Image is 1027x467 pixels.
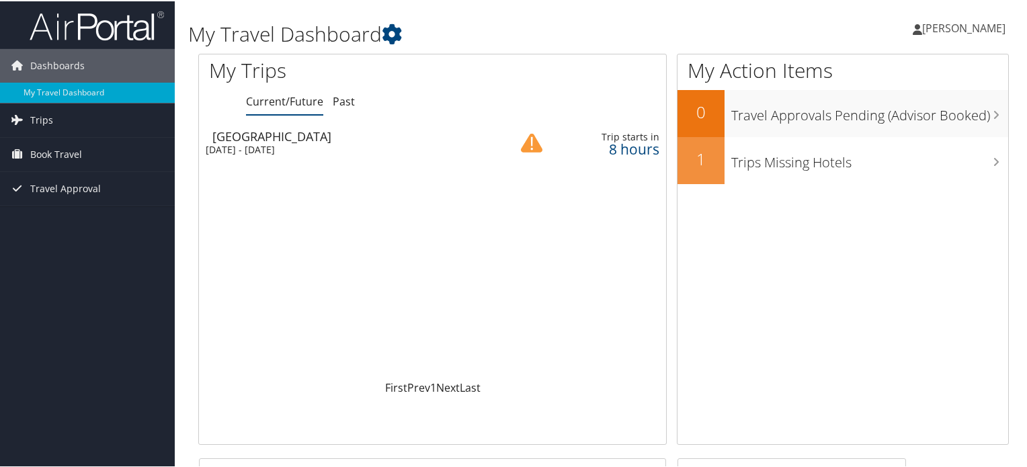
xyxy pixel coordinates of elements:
[677,89,1008,136] a: 0Travel Approvals Pending (Advisor Booked)
[30,48,85,81] span: Dashboards
[209,55,462,83] h1: My Trips
[731,98,1008,124] h3: Travel Approvals Pending (Advisor Booked)
[188,19,742,47] h1: My Travel Dashboard
[563,142,660,154] div: 8 hours
[212,129,494,141] div: [GEOGRAPHIC_DATA]
[913,7,1019,47] a: [PERSON_NAME]
[30,102,53,136] span: Trips
[436,379,460,394] a: Next
[521,131,542,153] img: alert-flat-solid-caution.png
[30,171,101,204] span: Travel Approval
[333,93,355,108] a: Past
[407,379,430,394] a: Prev
[677,146,725,169] h2: 1
[385,379,407,394] a: First
[677,55,1008,83] h1: My Action Items
[206,142,487,155] div: [DATE] - [DATE]
[246,93,323,108] a: Current/Future
[430,379,436,394] a: 1
[30,136,82,170] span: Book Travel
[677,99,725,122] h2: 0
[677,136,1008,183] a: 1Trips Missing Hotels
[731,145,1008,171] h3: Trips Missing Hotels
[563,130,660,142] div: Trip starts in
[460,379,481,394] a: Last
[30,9,164,40] img: airportal-logo.png
[922,19,1005,34] span: [PERSON_NAME]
